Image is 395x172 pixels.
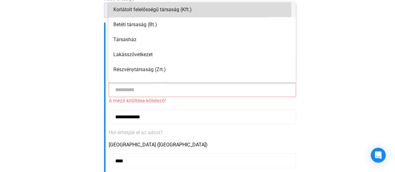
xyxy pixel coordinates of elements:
font: A mező kitöltése kötelező! [109,98,166,104]
font: Korlátolt felelősségű társaság (Kft.) [113,7,192,12]
font: Társasház [113,37,136,42]
button: 🇭🇺[GEOGRAPHIC_DATA] ([GEOGRAPHIC_DATA]) [104,3,291,18]
font: Betéti társaság (Bt.) [113,22,157,27]
font: Hol érhetjük el az adóst? [109,130,163,135]
font: Részvénytársaság (Zrt.) [113,66,166,72]
div: Intercom Messenger megnyitása [371,148,386,163]
font: Részvénytársaság (Nyrt.) [113,81,169,87]
font: [GEOGRAPHIC_DATA] ([GEOGRAPHIC_DATA]) [109,142,208,148]
font: Lakásszövetkezet [113,52,153,57]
